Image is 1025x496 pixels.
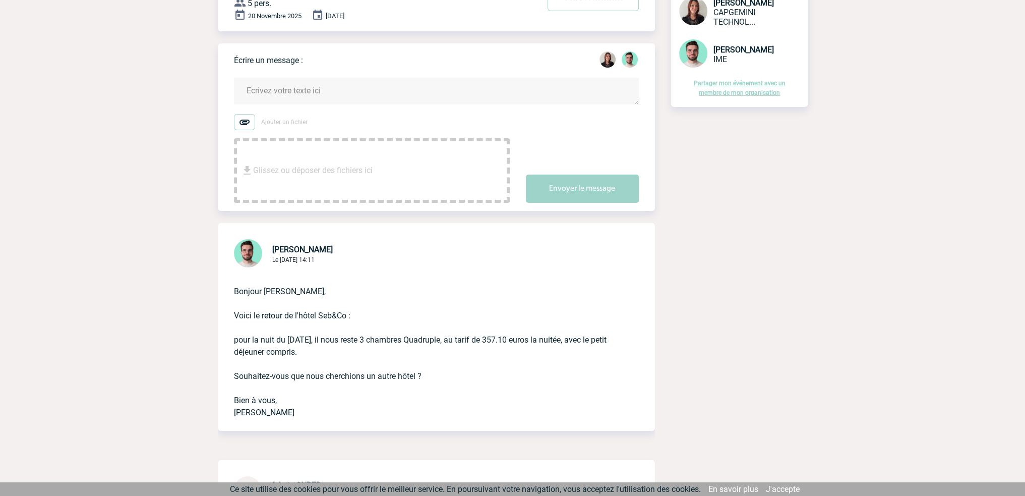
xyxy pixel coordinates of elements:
[694,80,786,96] a: Partager mon événement avec un membre de mon organisation
[272,256,315,263] span: Le [DATE] 14:11
[713,45,774,54] span: [PERSON_NAME]
[234,239,262,267] img: 121547-2.png
[599,51,616,70] div: Roxane MAZET
[253,145,373,196] span: Glissez ou déposer des fichiers ici
[713,8,755,27] span: CAPGEMINI TECHNOLOGY SERVICES
[230,484,701,494] span: Ce site utilise des cookies pour vous offrir le meilleur service. En poursuivant votre navigation...
[713,54,727,64] span: IME
[679,39,707,68] img: 121547-2.png
[241,164,253,177] img: file_download.svg
[526,175,639,203] button: Envoyer le message
[766,484,800,494] a: J'accepte
[622,51,638,68] img: 121547-2.png
[326,12,344,20] span: [DATE]
[272,245,333,254] span: [PERSON_NAME]
[708,484,758,494] a: En savoir plus
[234,269,611,419] p: Bonjour [PERSON_NAME], Voici le retour de l'hôtel Seb&Co : pour la nuit du [DATE], il nous reste ...
[248,12,302,20] span: 20 Novembre 2025
[234,56,303,65] p: Écrire un message :
[622,51,638,70] div: Benjamin ROLAND
[271,480,321,490] span: Admin SUPER
[261,119,308,126] span: Ajouter un fichier
[599,51,616,68] img: 102169-1.jpg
